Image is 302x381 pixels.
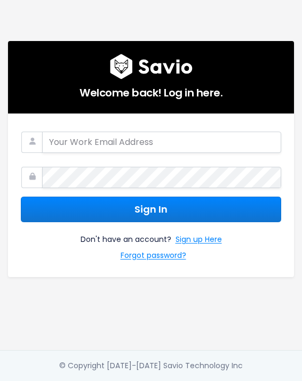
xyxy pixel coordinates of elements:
button: Sign In [21,197,281,223]
div: Don't have an account? [21,222,281,264]
img: logo600x187.a314fd40982d.png [110,54,193,79]
div: © Copyright [DATE]-[DATE] Savio Technology Inc [59,359,243,372]
a: Sign up Here [176,233,222,248]
a: Forgot password? [121,249,186,264]
h5: Welcome back! Log in here. [21,79,281,101]
input: Your Work Email Address [42,132,281,153]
